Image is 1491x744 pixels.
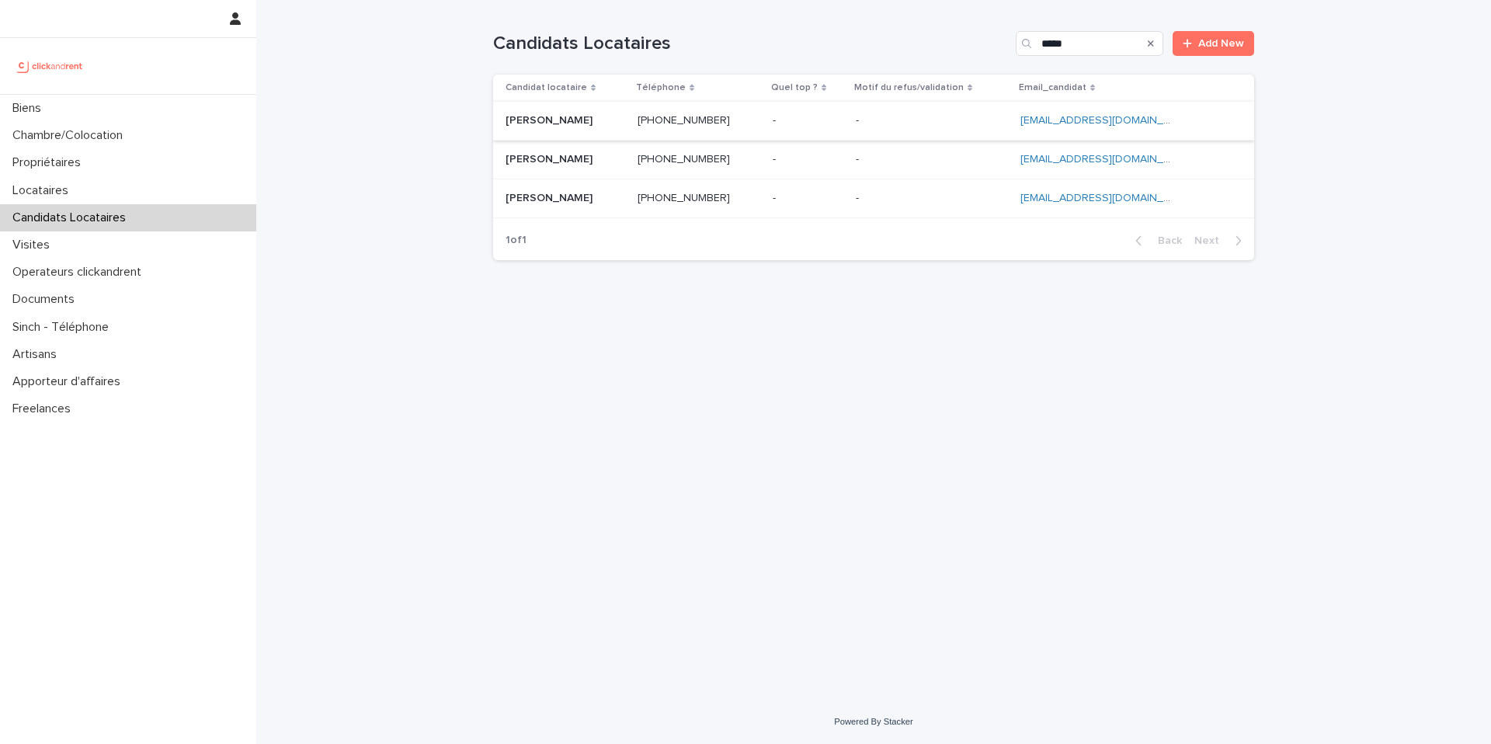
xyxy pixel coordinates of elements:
p: Locataires [6,183,81,198]
p: Chambre/Colocation [6,128,135,143]
p: Quel top ? [771,79,818,96]
p: [PERSON_NAME] [506,111,596,127]
ringoverc2c-84e06f14122c: Call with Ringover [638,193,730,203]
p: Apporteur d'affaires [6,374,133,389]
tr: [PERSON_NAME][PERSON_NAME] [PHONE_NUMBER] -- -- [EMAIL_ADDRESS][DOMAIN_NAME] [493,141,1254,179]
a: Powered By Stacker [834,717,912,726]
p: 1 of 1 [493,221,539,259]
p: - [856,111,862,127]
p: Visites [6,238,62,252]
img: UCB0brd3T0yccxBKYDjQ [12,50,88,82]
p: Biens [6,101,54,116]
span: Back [1149,235,1182,246]
tr: [PERSON_NAME][PERSON_NAME] [PHONE_NUMBER] -- -- [EMAIL_ADDRESS][DOMAIN_NAME] [493,102,1254,141]
ringoverc2c-number-84e06f14122c: [PHONE_NUMBER] [638,115,730,126]
span: Add New [1198,38,1244,49]
p: Candidat locataire [506,79,587,96]
tr: [PERSON_NAME][PERSON_NAME] [PHONE_NUMBER] -- -- [EMAIL_ADDRESS][DOMAIN_NAME] [493,179,1254,217]
h1: Candidats Locataires [493,33,1010,55]
p: Téléphone [636,79,686,96]
p: - [773,111,779,127]
a: [EMAIL_ADDRESS][DOMAIN_NAME] [1020,115,1196,126]
button: Back [1123,234,1188,248]
p: - [856,189,862,205]
p: Documents [6,292,87,307]
p: [PERSON_NAME] [506,189,596,205]
p: Artisans [6,347,69,362]
ringoverc2c-number-84e06f14122c: [PHONE_NUMBER] [638,154,730,165]
p: Operateurs clickandrent [6,265,154,280]
a: [EMAIL_ADDRESS][DOMAIN_NAME] [1020,193,1196,203]
p: [PERSON_NAME] [506,150,596,166]
p: Email_candidat [1019,79,1086,96]
ringoverc2c-number-84e06f14122c: [PHONE_NUMBER] [638,193,730,203]
ringoverc2c-84e06f14122c: Call with Ringover [638,115,730,126]
p: - [773,189,779,205]
p: Candidats Locataires [6,210,138,225]
button: Next [1188,234,1254,248]
p: Freelances [6,402,83,416]
a: Add New [1173,31,1254,56]
input: Search [1016,31,1163,56]
p: Motif du refus/validation [854,79,964,96]
p: - [773,150,779,166]
span: Next [1194,235,1229,246]
a: [EMAIL_ADDRESS][DOMAIN_NAME] [1020,154,1196,165]
ringoverc2c-84e06f14122c: Call with Ringover [638,154,730,165]
p: Sinch - Téléphone [6,320,121,335]
p: - [856,150,862,166]
p: Propriétaires [6,155,93,170]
